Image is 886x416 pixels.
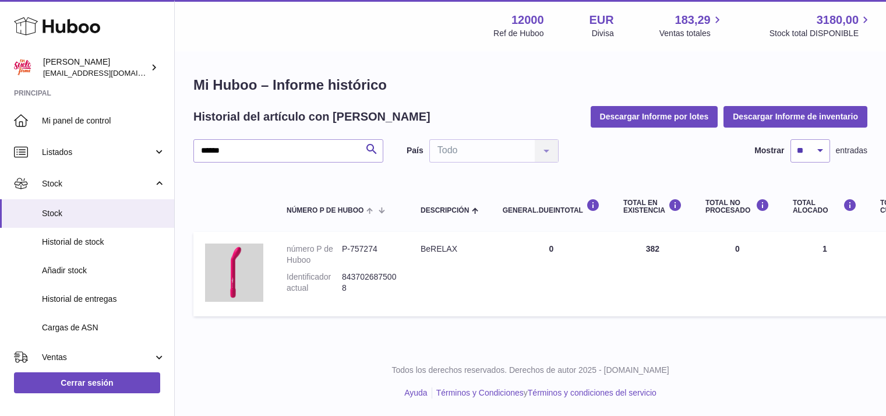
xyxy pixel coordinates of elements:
[42,115,165,126] span: Mi panel de control
[491,232,612,316] td: 0
[42,265,165,276] span: Añadir stock
[43,57,148,79] div: [PERSON_NAME]
[404,388,427,397] a: Ayuda
[511,12,544,28] strong: 12000
[421,207,469,214] span: Descripción
[754,145,784,156] label: Mostrar
[705,199,769,214] div: Total NO PROCESADO
[184,365,877,376] p: Todos los derechos reservados. Derechos de autor 2025 - [DOMAIN_NAME]
[836,145,867,156] span: entradas
[42,294,165,305] span: Historial de entregas
[592,28,614,39] div: Divisa
[287,244,342,266] dt: número P de Huboo
[287,207,363,214] span: número P de Huboo
[193,109,430,125] h2: Historial del artículo con [PERSON_NAME]
[769,28,872,39] span: Stock total DISPONIBLE
[42,178,153,189] span: Stock
[205,244,263,302] img: product image
[723,106,867,127] button: Descargar Informe de inventario
[42,237,165,248] span: Historial de stock
[193,76,867,94] h1: Mi Huboo – Informe histórico
[493,28,543,39] div: Ref de Huboo
[623,199,682,214] div: Total en EXISTENCIA
[590,12,614,28] strong: EUR
[817,12,859,28] span: 3180,00
[342,272,397,294] dd: 8437026875008
[612,232,694,316] td: 382
[42,352,153,363] span: Ventas
[781,232,869,316] td: 1
[659,28,724,39] span: Ventas totales
[43,68,171,77] span: [EMAIL_ADDRESS][DOMAIN_NAME]
[432,387,656,399] li: y
[528,388,656,397] a: Términos y condiciones del servicio
[42,208,165,219] span: Stock
[793,199,857,214] div: Total ALOCADO
[675,12,711,28] span: 183,29
[659,12,724,39] a: 183,29 Ventas totales
[42,147,153,158] span: Listados
[342,244,397,266] dd: P-757274
[407,145,423,156] label: País
[42,322,165,333] span: Cargas de ASN
[14,372,160,393] a: Cerrar sesión
[694,232,781,316] td: 0
[769,12,872,39] a: 3180,00 Stock total DISPONIBLE
[14,59,31,76] img: mar@ensuelofirme.com
[591,106,718,127] button: Descargar Informe por lotes
[287,272,342,294] dt: Identificador actual
[503,199,600,214] div: general.dueInTotal
[421,244,479,255] div: BeRELAX
[436,388,524,397] a: Términos y Condiciones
